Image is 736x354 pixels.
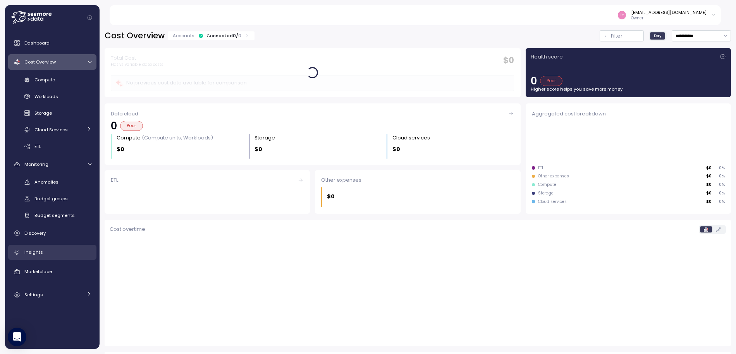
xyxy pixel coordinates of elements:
[24,40,50,46] span: Dashboard
[24,230,46,236] span: Discovery
[34,179,58,185] span: Anomalies
[24,292,43,298] span: Settings
[8,156,96,172] a: Monitoring
[715,174,724,179] p: 0 %
[110,225,145,233] p: Cost overtime
[34,93,58,100] span: Workloads
[255,145,262,154] p: $0
[538,191,554,196] div: Storage
[8,192,96,205] a: Budget groups
[706,182,712,187] p: $0
[111,110,514,118] div: Data cloud
[34,127,68,133] span: Cloud Services
[8,287,96,302] a: Settings
[631,15,707,21] p: Owner
[238,33,241,39] p: 0
[255,134,275,142] div: Storage
[392,145,400,154] p: $0
[715,199,724,204] p: 0 %
[34,110,52,116] span: Storage
[8,264,96,279] a: Marketplace
[618,11,626,19] img: 260182f0c9e5e7b31d1fdb6b0f9ae61b
[8,225,96,241] a: Discovery
[654,33,662,39] span: Day
[8,176,96,189] a: Anomalies
[532,110,725,118] div: Aggregated cost breakdown
[117,145,124,154] p: $0
[531,86,726,92] p: Higher score helps you save more money
[600,30,644,41] button: Filter
[715,165,724,171] p: 0 %
[34,212,75,218] span: Budget segments
[34,196,68,202] span: Budget groups
[8,35,96,51] a: Dashboard
[611,32,623,40] p: Filter
[706,199,712,204] p: $0
[538,182,556,187] div: Compute
[8,54,96,70] a: Cost Overview
[321,176,514,184] div: Other expenses
[540,76,563,86] div: Poor
[105,170,310,214] a: ETL
[715,191,724,196] p: 0 %
[105,30,165,41] h2: Cost Overview
[8,140,96,153] a: ETL
[206,33,241,39] div: Connected 0 /
[531,53,563,61] p: Health score
[111,121,117,131] p: 0
[8,107,96,120] a: Storage
[168,31,255,40] div: Accounts:Connected0/0
[111,176,304,184] div: ETL
[8,328,26,346] div: Open Intercom Messenger
[706,165,712,171] p: $0
[105,103,521,165] a: Data cloud0PoorCompute (Compute units, Workloads)$0Storage $0Cloud services $0
[24,268,52,275] span: Marketplace
[538,165,544,171] div: ETL
[8,123,96,136] a: Cloud Services
[531,76,537,86] p: 0
[538,199,567,204] div: Cloud services
[8,245,96,260] a: Insights
[706,191,712,196] p: $0
[142,134,213,141] p: (Compute units, Workloads)
[327,192,335,201] p: $0
[538,174,569,179] div: Other expenses
[706,174,712,179] p: $0
[34,77,55,83] span: Compute
[117,134,213,142] div: Compute
[173,33,195,39] p: Accounts:
[8,90,96,103] a: Workloads
[392,134,430,142] div: Cloud services
[120,121,143,131] div: Poor
[85,15,95,21] button: Collapse navigation
[24,59,56,65] span: Cost Overview
[631,9,707,15] div: [EMAIL_ADDRESS][DOMAIN_NAME]
[8,209,96,222] a: Budget segments
[34,143,41,150] span: ETL
[715,182,724,187] p: 0 %
[8,74,96,86] a: Compute
[24,161,48,167] span: Monitoring
[24,249,43,255] span: Insights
